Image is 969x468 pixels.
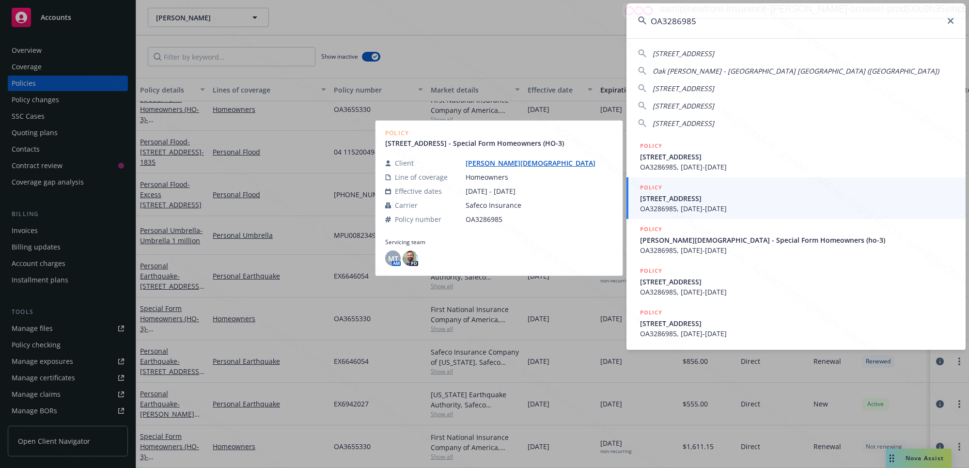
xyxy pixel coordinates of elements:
[640,308,662,317] h5: POLICY
[640,277,954,287] span: [STREET_ADDRESS]
[640,266,662,276] h5: POLICY
[640,203,954,214] span: OA3286985, [DATE]-[DATE]
[640,224,662,234] h5: POLICY
[640,328,954,339] span: OA3286985, [DATE]-[DATE]
[626,219,966,261] a: POLICY[PERSON_NAME][DEMOGRAPHIC_DATA] - Special Form Homeowners (ho-3)OA3286985, [DATE]-[DATE]
[640,318,954,328] span: [STREET_ADDRESS]
[640,183,662,192] h5: POLICY
[626,177,966,219] a: POLICY[STREET_ADDRESS]OA3286985, [DATE]-[DATE]
[640,162,954,172] span: OA3286985, [DATE]-[DATE]
[653,101,714,110] span: [STREET_ADDRESS]
[653,119,714,128] span: [STREET_ADDRESS]
[626,3,966,38] input: Search...
[626,302,966,344] a: POLICY[STREET_ADDRESS]OA3286985, [DATE]-[DATE]
[640,287,954,297] span: OA3286985, [DATE]-[DATE]
[640,245,954,255] span: OA3286985, [DATE]-[DATE]
[626,136,966,177] a: POLICY[STREET_ADDRESS]OA3286985, [DATE]-[DATE]
[653,49,714,58] span: [STREET_ADDRESS]
[640,141,662,151] h5: POLICY
[626,261,966,302] a: POLICY[STREET_ADDRESS]OA3286985, [DATE]-[DATE]
[640,152,954,162] span: [STREET_ADDRESS]
[653,84,714,93] span: [STREET_ADDRESS]
[653,66,939,76] span: Oak [PERSON_NAME] - [GEOGRAPHIC_DATA] [GEOGRAPHIC_DATA] ([GEOGRAPHIC_DATA])
[640,193,954,203] span: [STREET_ADDRESS]
[640,235,954,245] span: [PERSON_NAME][DEMOGRAPHIC_DATA] - Special Form Homeowners (ho-3)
